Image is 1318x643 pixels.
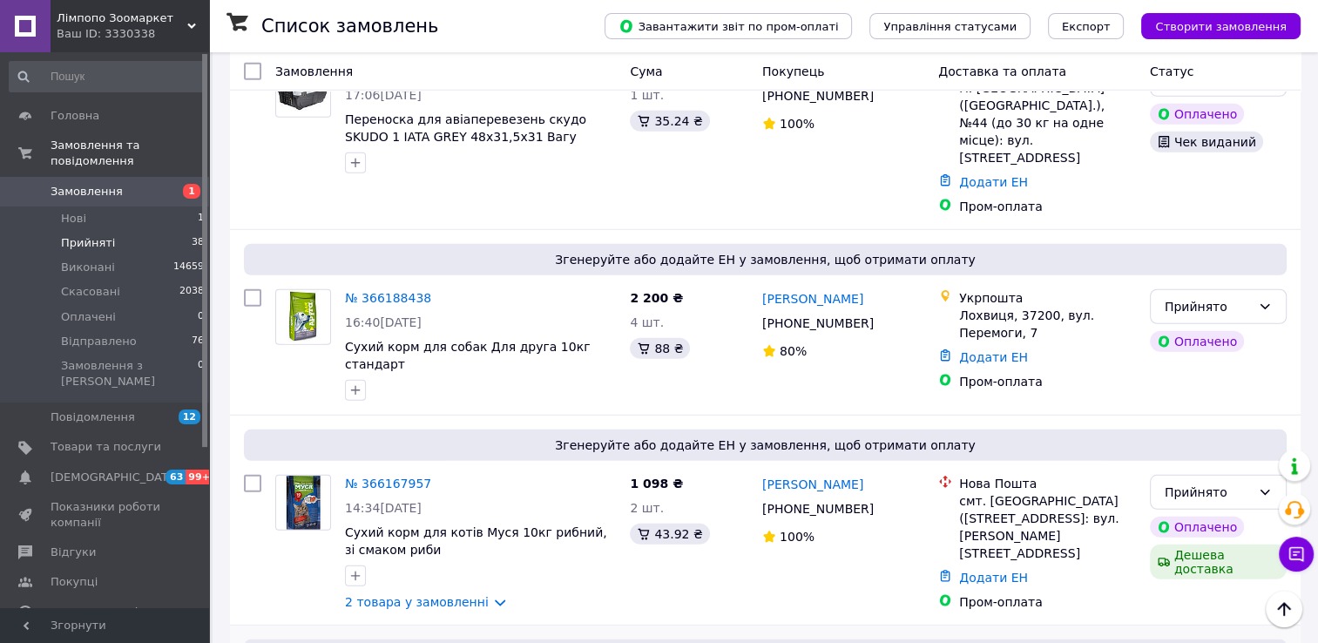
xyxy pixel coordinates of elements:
span: Замовлення з [PERSON_NAME] [61,358,198,389]
span: Створити замовлення [1155,20,1287,33]
span: Товари та послуги [51,439,161,455]
span: 80% [780,344,807,358]
div: Дешева доставка [1150,545,1287,579]
a: [PERSON_NAME] [762,290,863,308]
span: Cума [630,64,662,78]
span: 100% [780,530,814,544]
span: Відгуки [51,545,96,560]
a: [PERSON_NAME] [762,476,863,493]
h1: Список замовлень [261,16,438,37]
span: 63 [166,470,186,484]
div: Прийнято [1165,297,1251,316]
div: Чек виданий [1150,132,1263,152]
span: 2038 [179,284,204,300]
span: Покупець [762,64,824,78]
a: Фото товару [275,475,331,531]
div: Укрпошта [959,289,1136,307]
span: 2 шт. [630,501,664,515]
div: Прийнято [1165,483,1251,502]
span: 76 [192,334,204,349]
div: м. [GEOGRAPHIC_DATA] ([GEOGRAPHIC_DATA].), №44 (до 30 кг на одне місце): вул. [STREET_ADDRESS] [959,79,1136,166]
span: 16:40[DATE] [345,315,422,329]
a: Сухий корм для котів Муся 10кг рибний, зі смаком риби [345,525,607,557]
span: Лімпопо Зоомаркет [57,10,187,26]
button: Завантажити звіт по пром-оплаті [605,13,852,39]
span: 99+ [186,470,214,484]
div: Оплачено [1150,104,1244,125]
span: Показники роботи компанії [51,499,161,531]
a: Сухий корм для собак Для друга 10кг стандарт [345,340,590,371]
span: Замовлення [275,64,353,78]
button: Управління статусами [869,13,1031,39]
div: 88 ₴ [630,338,690,359]
span: Доставка та оплата [938,64,1066,78]
span: Експорт [1062,20,1111,33]
span: 17:06[DATE] [345,88,422,102]
span: Управління статусами [883,20,1017,33]
span: 0 [198,358,204,389]
button: Створити замовлення [1141,13,1301,39]
input: Пошук [9,61,206,92]
span: 100% [780,117,814,131]
button: Експорт [1048,13,1125,39]
div: Пром-оплата [959,373,1136,390]
a: Створити замовлення [1124,18,1301,32]
div: Пром-оплата [959,593,1136,611]
span: 1 098 ₴ [630,477,683,491]
span: Повідомлення [51,409,135,425]
span: Завантажити звіт по пром-оплаті [618,18,838,34]
span: Нові [61,211,86,227]
span: 14659 [173,260,204,275]
a: Переноска для авіаперевезень скудо SKUDO 1 IATA GREY 48х31,5х31 Вагу тварини. до 6 кг. [345,112,586,161]
button: Чат з покупцем [1279,537,1314,572]
span: 1 [183,184,200,199]
a: № 366167957 [345,477,431,491]
span: Прийняті [61,235,115,251]
img: Фото товару [284,290,322,344]
span: Відправлено [61,334,137,349]
div: Пром-оплата [959,198,1136,215]
span: Каталог ProSale [51,605,145,620]
span: 4 шт. [630,315,664,329]
span: 1 [198,211,204,227]
div: [PHONE_NUMBER] [759,497,877,521]
span: 1 шт. [630,88,664,102]
span: Головна [51,108,99,124]
span: Оплачені [61,309,116,325]
span: [DEMOGRAPHIC_DATA] [51,470,179,485]
span: Виконані [61,260,115,275]
button: Наверх [1266,591,1302,627]
span: Скасовані [61,284,120,300]
div: Ваш ID: 3330338 [57,26,209,42]
div: [PHONE_NUMBER] [759,311,877,335]
a: Фото товару [275,289,331,345]
span: 2 200 ₴ [630,291,683,305]
a: Додати ЕН [959,350,1028,364]
span: Згенеруйте або додайте ЕН у замовлення, щоб отримати оплату [251,437,1280,454]
div: Нова Пошта [959,475,1136,492]
span: 38 [192,235,204,251]
div: Оплачено [1150,331,1244,352]
span: Статус [1150,64,1194,78]
span: Замовлення та повідомлення [51,138,209,169]
a: Додати ЕН [959,175,1028,189]
span: Замовлення [51,184,123,200]
img: Фото товару [284,476,322,530]
a: Додати ЕН [959,571,1028,585]
div: Лохвиця, 37200, вул. Перемоги, 7 [959,307,1136,342]
span: Згенеруйте або додайте ЕН у замовлення, щоб отримати оплату [251,251,1280,268]
a: 2 товара у замовленні [345,595,489,609]
span: 0 [198,309,204,325]
span: 12 [179,409,200,424]
div: 43.92 ₴ [630,524,709,545]
span: Покупці [51,574,98,590]
div: [PHONE_NUMBER] [759,84,877,108]
a: № 366188438 [345,291,431,305]
div: 35.24 ₴ [630,111,709,132]
div: Оплачено [1150,517,1244,538]
div: смт. [GEOGRAPHIC_DATA] ([STREET_ADDRESS]: вул. [PERSON_NAME][STREET_ADDRESS] [959,492,1136,562]
span: 14:34[DATE] [345,501,422,515]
